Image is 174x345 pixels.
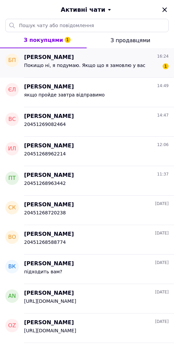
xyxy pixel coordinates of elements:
span: 20451268588774 [24,239,66,245]
span: ИЛ [8,145,16,153]
span: [URL][DOMAIN_NAME] [24,328,76,333]
span: ВК [8,263,16,271]
span: [PERSON_NAME] [24,83,74,91]
span: БП [8,57,16,64]
button: Активні чати [19,5,155,14]
span: 14:49 [157,83,169,89]
span: 20451268963442 [24,181,66,186]
span: ск [8,204,16,212]
button: Закрити [161,6,169,14]
span: 11:37 [157,171,169,177]
span: [PERSON_NAME] [24,54,74,61]
span: [DATE] [155,289,169,295]
span: 12:06 [157,142,169,148]
span: ЄЛ [8,86,16,94]
span: [DATE] [155,260,169,266]
span: AN [8,292,16,300]
span: [PERSON_NAME] [24,230,74,238]
span: [PERSON_NAME] [24,201,74,209]
span: [PERSON_NAME] [24,113,74,120]
span: 1 [65,37,71,43]
span: 20451268720238 [24,210,66,215]
span: [DATE] [155,319,169,325]
span: ВО [8,233,16,241]
span: 16:24 [157,54,169,59]
span: Активні чати [61,5,105,14]
span: 1 [163,63,169,69]
span: 20451269082464 [24,122,66,127]
button: З продавцями [87,32,174,48]
span: [URL][DOMAIN_NAME] [24,298,76,304]
span: [PERSON_NAME] [24,260,74,268]
span: ВС [8,116,16,123]
span: [PERSON_NAME] [24,142,74,150]
span: 20451268962214 [24,151,66,156]
span: [DATE] [155,201,169,207]
span: [PERSON_NAME] [24,289,74,297]
span: [PERSON_NAME] [24,171,74,179]
span: [DATE] [155,230,169,236]
span: [PERSON_NAME] [24,319,74,327]
span: OZ [8,322,16,330]
span: підходить вам? [24,269,62,274]
span: 14:47 [157,113,169,118]
span: З продавцями [110,37,150,44]
span: якщо пройде завтра відправимо [24,92,105,97]
span: Покищо ні, я подумаю. Якщо що я замовлю у вас [24,63,145,68]
input: Пошук чату або повідомлення [5,19,169,32]
span: ПТ [8,175,16,182]
span: З покупцями [24,37,63,43]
